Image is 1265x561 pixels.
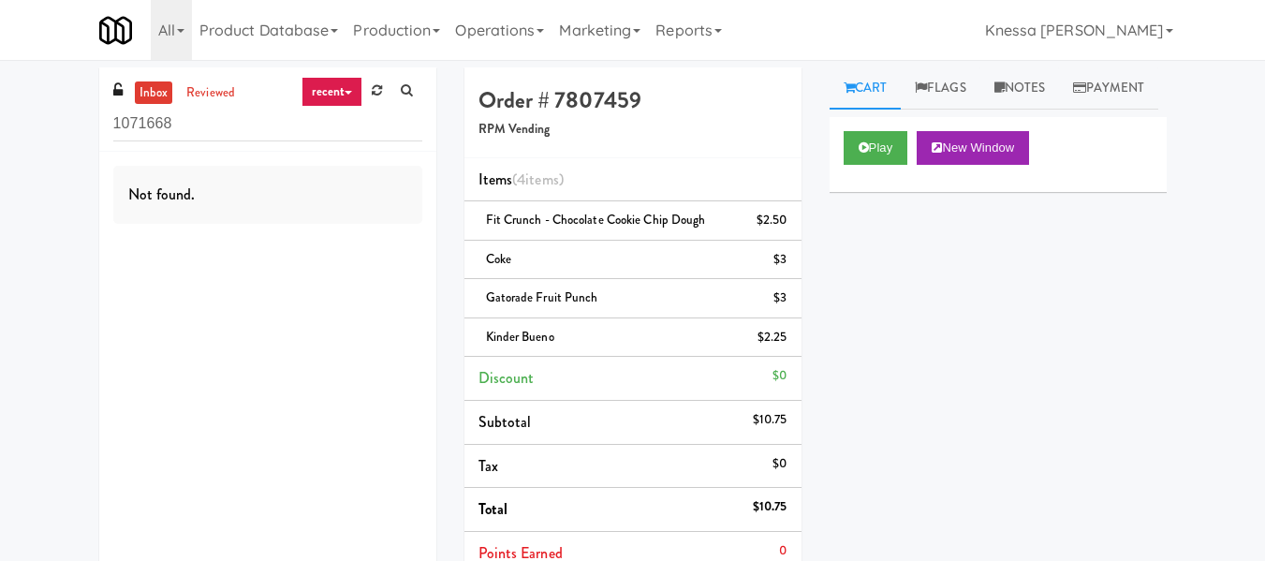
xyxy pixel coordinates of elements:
[512,169,564,190] span: (4 )
[182,81,240,105] a: reviewed
[753,495,787,519] div: $10.75
[99,14,132,47] img: Micromart
[980,67,1060,110] a: Notes
[772,364,787,388] div: $0
[1059,67,1158,110] a: Payment
[486,250,511,268] span: Coke
[135,81,173,105] a: inbox
[773,248,787,272] div: $3
[830,67,902,110] a: Cart
[757,209,787,232] div: $2.50
[486,211,706,229] span: Fit Crunch - Chocolate Cookie Chip Dough
[478,455,498,477] span: Tax
[128,184,196,205] span: Not found.
[113,107,422,141] input: Search vision orders
[302,77,363,107] a: recent
[478,88,787,112] h4: Order # 7807459
[901,67,980,110] a: Flags
[773,287,787,310] div: $3
[525,169,559,190] ng-pluralize: items
[478,498,508,520] span: Total
[844,131,908,165] button: Play
[917,131,1029,165] button: New Window
[758,326,787,349] div: $2.25
[772,452,787,476] div: $0
[753,408,787,432] div: $10.75
[478,123,787,137] h5: RPM Vending
[486,288,598,306] span: Gatorade Fruit Punch
[478,367,535,389] span: Discount
[486,328,554,346] span: Kinder Bueno
[478,411,532,433] span: Subtotal
[478,169,564,190] span: Items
